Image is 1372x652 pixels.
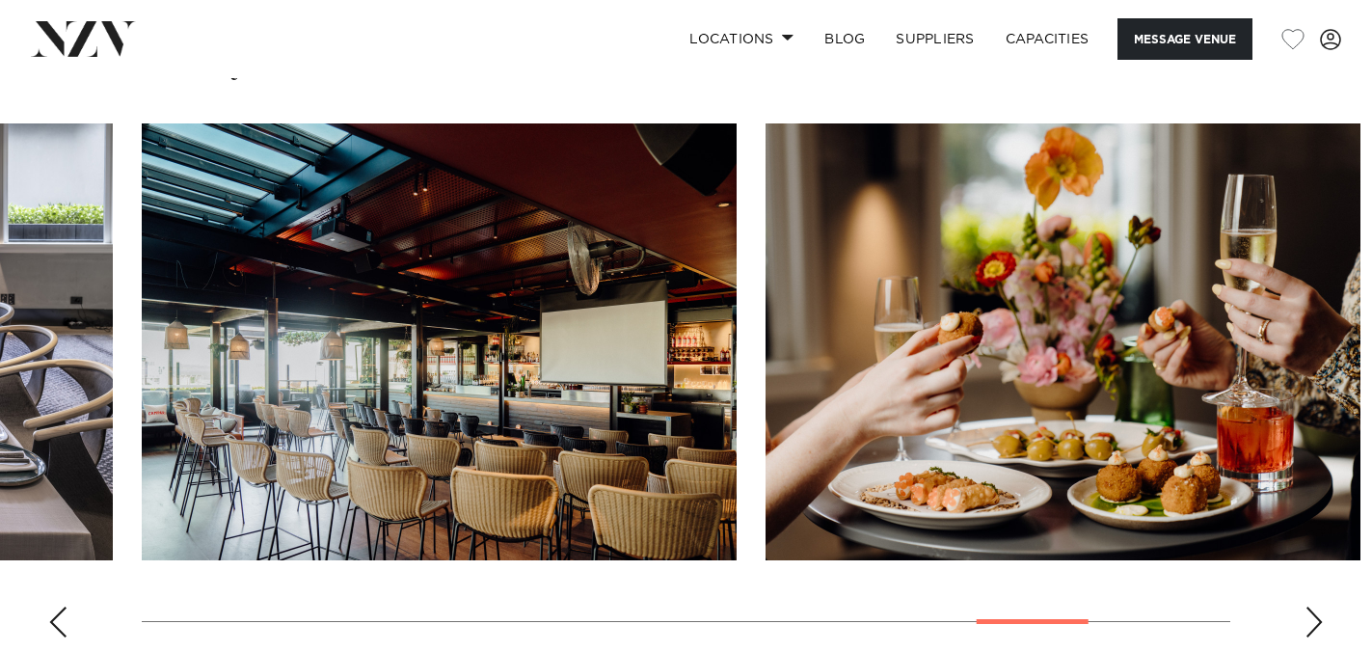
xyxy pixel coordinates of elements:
a: Locations [674,18,809,60]
img: nzv-logo.png [31,21,136,56]
a: SUPPLIERS [880,18,989,60]
swiper-slide: 15 / 17 [766,123,1360,560]
a: Capacities [990,18,1105,60]
a: BLOG [809,18,880,60]
swiper-slide: 14 / 17 [142,123,737,560]
button: Message Venue [1117,18,1252,60]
